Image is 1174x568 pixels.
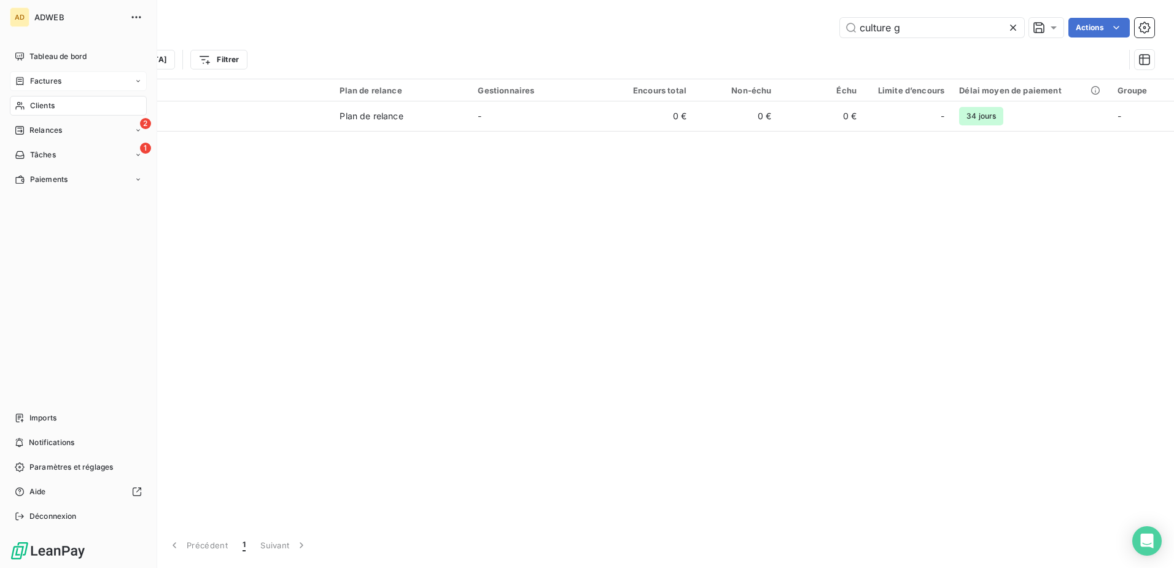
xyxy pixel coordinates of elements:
img: Logo LeanPay [10,541,86,561]
span: 1 [140,143,151,154]
span: Relances [29,125,62,136]
button: 1 [235,532,253,558]
span: Paiements [30,174,68,185]
a: Clients [10,96,147,116]
span: Factures [30,76,61,87]
span: Tâches [30,149,56,160]
span: Paramètres et réglages [29,462,113,473]
a: Tableau de bord [10,47,147,66]
a: Paramètres et réglages [10,457,147,477]
span: - [478,111,481,121]
span: Déconnexion [29,511,77,522]
div: Plan de relance [340,85,463,95]
span: Imports [29,412,56,424]
span: 2 [140,118,151,129]
a: Factures [10,71,147,91]
span: ADWEB [34,12,123,22]
span: 34 jours [959,107,1003,125]
button: Actions [1068,18,1130,37]
a: Paiements [10,170,147,189]
span: CL12329 [85,116,325,128]
td: 0 € [779,101,863,131]
a: 1Tâches [10,145,147,165]
div: Échu [786,85,856,95]
input: Rechercher [840,18,1024,37]
a: Aide [10,482,147,502]
span: - [1118,111,1121,121]
span: Aide [29,486,46,497]
button: Filtrer [190,50,247,69]
span: 1 [243,539,246,551]
div: Encours total [616,85,686,95]
div: AD [10,7,29,27]
a: Imports [10,408,147,428]
span: Notifications [29,437,74,448]
div: Limite d’encours [871,85,944,95]
div: Plan de relance [340,110,403,122]
span: - [941,110,944,122]
div: Open Intercom Messenger [1132,526,1162,556]
button: Suivant [253,532,315,558]
span: Tableau de bord [29,51,87,62]
a: 2Relances [10,120,147,140]
span: Clients [30,100,55,111]
button: Précédent [161,532,235,558]
div: Groupe [1118,85,1167,95]
td: 0 € [694,101,779,131]
div: Non-échu [701,85,771,95]
div: Délai moyen de paiement [959,85,1103,95]
td: 0 € [609,101,694,131]
div: Gestionnaires [478,85,601,95]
